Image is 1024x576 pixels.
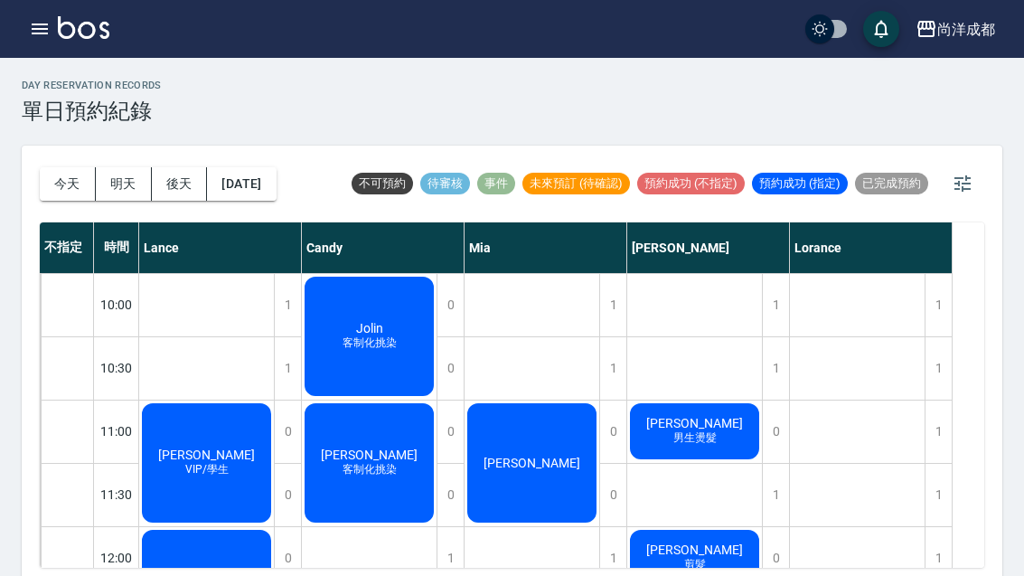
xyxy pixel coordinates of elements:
div: 0 [437,337,464,400]
span: 事件 [477,175,515,192]
span: [PERSON_NAME] [480,456,584,470]
div: Lance [139,222,302,273]
span: 不可預約 [352,175,413,192]
div: 11:00 [94,400,139,463]
div: 0 [274,464,301,526]
h3: 單日預約紀錄 [22,99,162,124]
span: 已完成預約 [855,175,928,192]
div: 1 [599,274,626,336]
div: 1 [925,274,952,336]
div: 1 [274,274,301,336]
button: 今天 [40,167,96,201]
span: Jolin [352,321,387,335]
div: 1 [762,274,789,336]
div: 0 [437,274,464,336]
div: 11:30 [94,463,139,526]
span: [PERSON_NAME] [317,448,421,462]
div: 10:30 [94,336,139,400]
button: [DATE] [207,167,276,201]
button: 尚洋成都 [908,11,1002,48]
button: save [863,11,899,47]
button: 後天 [152,167,208,201]
div: 1 [925,464,952,526]
button: 明天 [96,167,152,201]
div: 1 [274,337,301,400]
span: [PERSON_NAME] [643,416,747,430]
div: Candy [302,222,465,273]
span: VIP/學生 [182,462,232,477]
span: 待審核 [420,175,470,192]
span: 預約成功 (指定) [752,175,848,192]
div: 1 [925,337,952,400]
span: 未來預訂 (待確認) [522,175,630,192]
span: 預約成功 (不指定) [637,175,745,192]
div: 不指定 [40,222,94,273]
div: 1 [762,337,789,400]
div: 1 [762,464,789,526]
div: 1 [925,401,952,463]
div: 0 [599,401,626,463]
div: 0 [437,401,464,463]
img: Logo [58,16,109,39]
div: 0 [599,464,626,526]
span: 男生燙髮 [670,430,720,446]
div: 0 [437,464,464,526]
div: 尚洋成都 [937,18,995,41]
span: [PERSON_NAME] [643,543,747,557]
div: [PERSON_NAME] [627,222,790,273]
div: 10:00 [94,273,139,336]
span: 剪髮 [681,557,709,572]
div: Lorance [790,222,953,273]
h2: day Reservation records [22,80,162,91]
span: 客制化挑染 [339,335,400,351]
div: 1 [599,337,626,400]
div: 0 [274,401,301,463]
span: [PERSON_NAME] [155,448,258,462]
div: 時間 [94,222,139,273]
div: 0 [762,401,789,463]
div: Mia [465,222,627,273]
span: 客制化挑染 [339,462,400,477]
